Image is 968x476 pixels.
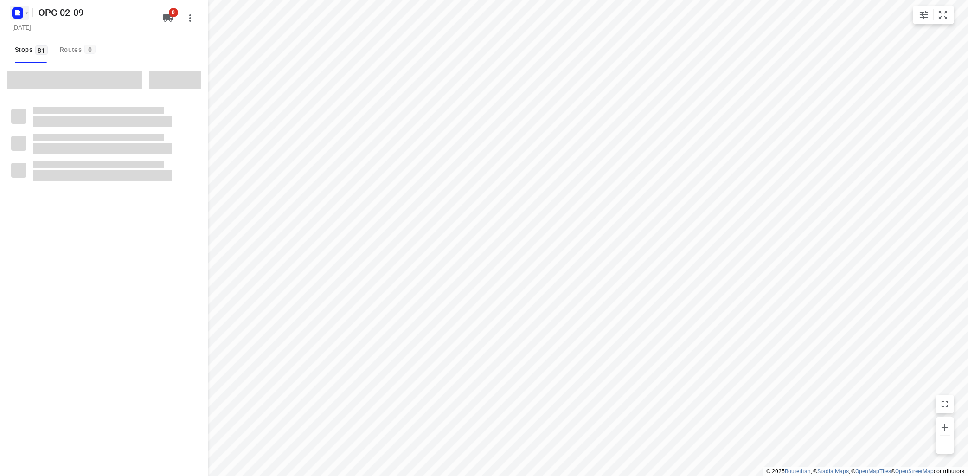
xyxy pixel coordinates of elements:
li: © 2025 , © , © © contributors [766,468,964,475]
span: Stops [15,44,51,56]
span: 81 [35,45,48,55]
a: OpenStreetMap [895,468,934,475]
a: OpenMapTiles [855,468,891,475]
button: Fit zoom [934,6,952,24]
a: Stadia Maps [817,468,849,475]
button: More [181,9,199,27]
span: 0 [84,45,96,54]
button: 0 [159,9,177,27]
a: Routetitan [785,468,811,475]
button: Map settings [915,6,933,24]
div: small contained button group [913,6,954,24]
div: Routes [60,44,98,56]
span: 0 [169,8,178,17]
h5: [DATE] [8,22,35,32]
h5: Rename [35,5,155,20]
